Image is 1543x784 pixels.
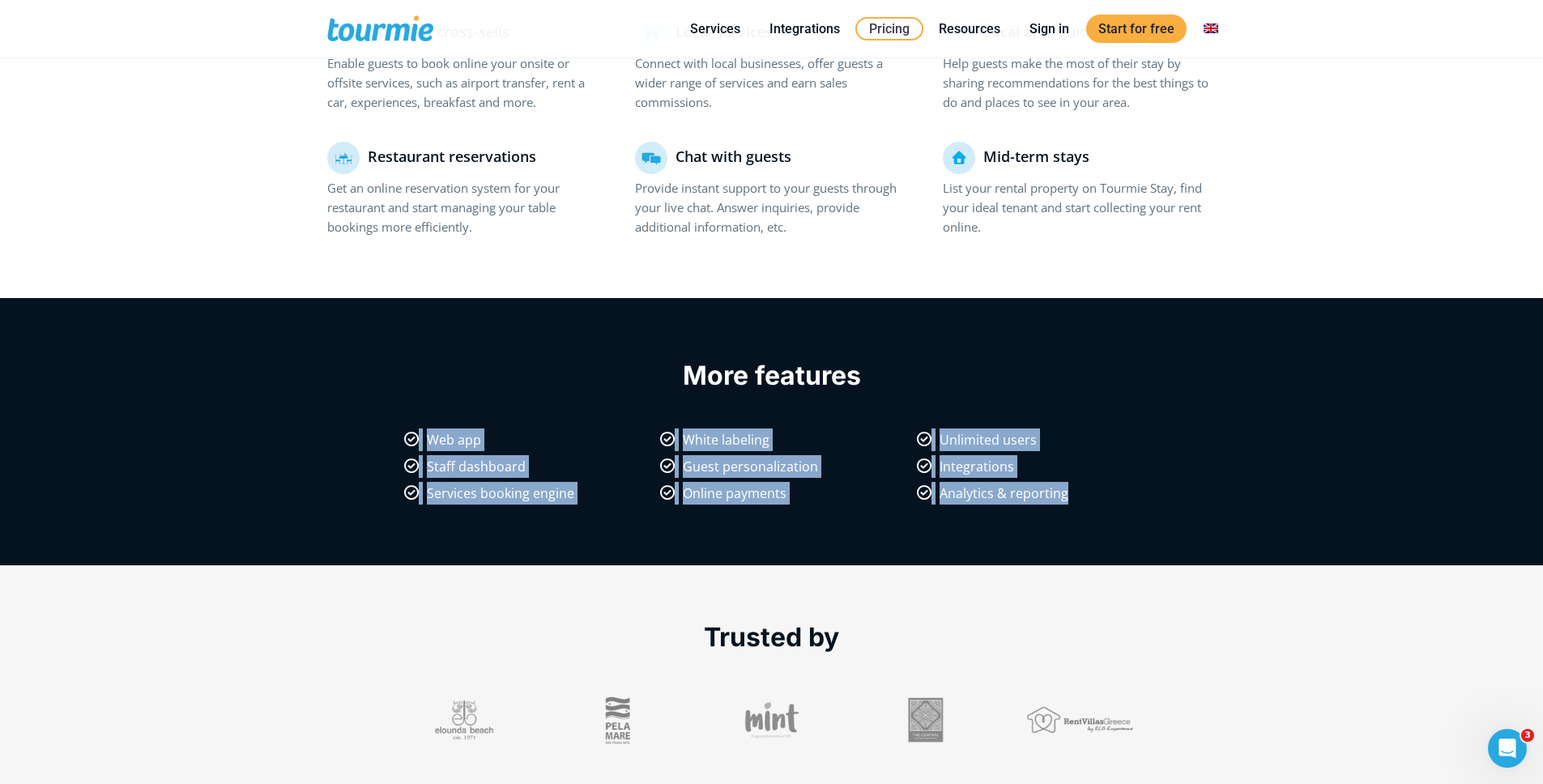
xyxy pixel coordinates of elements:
[1086,15,1187,43] a: Start for free
[940,484,1068,502] span: Analytics & reporting
[427,458,526,475] span: Staff dashboard
[683,431,769,449] span: White labeling
[368,147,536,166] span: Restaurant reservations
[1017,19,1081,39] a: Sign in
[943,178,1217,236] p: List your rental property on Tourmie Stay, find your ideal tenant and start collecting your rent ...
[327,178,601,236] p: Get an online reservation system for your restaurant and start managing your table bookings more ...
[427,431,481,449] span: Web app
[327,360,1217,391] h3: More features
[855,17,923,40] a: Pricing
[683,484,786,502] span: Online payments
[1521,729,1534,742] span: 3
[327,621,1217,653] h3: Trusted by
[427,484,574,502] span: Services booking engine
[1191,19,1230,39] a: Switch to
[327,53,601,112] p: Enable guests to book online your onsite or offsite services, such as airport transfer, rent a ca...
[635,53,909,112] p: Connect with local businesses, offer guests a wider range of services and earn sales commissions.
[635,178,909,236] p: Provide instant support to your guests through your live chat. Answer inquiries, provide addition...
[940,431,1037,449] span: Unlimited users
[1488,729,1527,768] iframe: Intercom live chat
[983,147,1089,166] span: Mid-term stays
[676,147,791,166] span: Chat with guests
[683,458,818,475] span: Guest personalization
[757,19,852,39] a: Integrations
[940,458,1014,475] span: Integrations
[943,53,1217,112] p: Help guests make the most of their stay by sharing recommendations for the best things to do and ...
[678,19,752,39] a: Services
[927,19,1012,39] a: Resources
